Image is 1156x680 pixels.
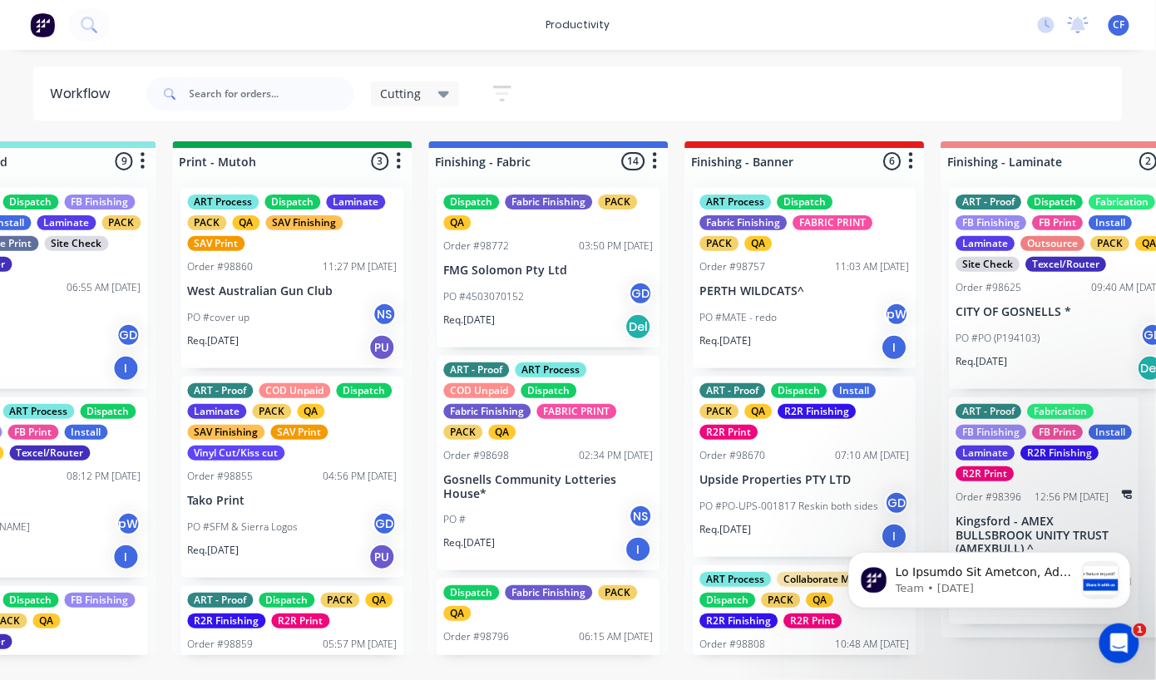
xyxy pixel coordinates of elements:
[699,404,739,419] div: PACK
[761,593,800,608] div: PACK
[443,362,509,377] div: ART - Proof
[443,629,509,644] div: Order #98796
[187,494,397,508] p: Tako Print
[437,356,660,571] div: ART - ProofART ProcessCOD UnpaidDispatchFabric FinishingFABRIC PRINTPACKQAOrder #9869802:34 PM [D...
[1020,236,1084,251] div: Outsource
[297,404,324,419] div: QA
[443,313,495,328] p: Req. [DATE]
[884,302,909,327] div: pW
[443,535,495,550] p: Req. [DATE]
[598,585,637,600] div: PACK
[101,215,141,230] div: PACK
[187,520,298,535] p: PO #SFM & Sierra Logos
[443,289,524,304] p: PO #4503070152
[64,195,135,209] div: FB Finishing
[271,613,329,628] div: R2R Print
[777,195,832,209] div: Dispatch
[956,257,1020,272] div: Site Check
[699,473,909,487] p: Upside Properties PTY LTD
[187,637,253,652] div: Order #98859
[744,236,772,251] div: QA
[187,425,264,440] div: SAV Finishing
[806,593,833,608] div: QA
[832,383,876,398] div: Install
[80,404,136,419] div: Dispatch
[437,188,660,347] div: DispatchFabric FinishingPACKQAOrder #9877203:50 PM [DATE]FMG Solomon Pty LtdPO #4503070152GDReq.[...
[2,593,58,608] div: Dispatch
[1027,195,1083,209] div: Dispatch
[783,613,842,628] div: R2R Print
[1025,257,1106,272] div: Texcel/Router
[1020,446,1099,461] div: R2R Finishing
[264,195,320,209] div: Dispatch
[777,572,890,587] div: Collaborate Message
[949,397,1139,624] div: ART - ProofFabricationFB FinishingFB PrintInstallLaminateR2R FinishingR2R PrintOrder #9839612:56 ...
[187,310,249,325] p: PO #cover up
[443,585,499,600] div: Dispatch
[259,383,330,398] div: COD Unpaid
[368,334,395,361] div: PU
[699,236,739,251] div: PACK
[1089,215,1132,230] div: Install
[488,425,516,440] div: QA
[956,490,1021,505] div: Order #98396
[699,310,777,325] p: PO #MATE - redo
[270,425,328,440] div: SAV Print
[187,195,259,209] div: ART Process
[368,544,395,570] div: PU
[187,236,245,251] div: SAV Print
[881,334,907,361] div: I
[64,425,107,440] div: Install
[515,362,586,377] div: ART Process
[835,637,909,652] div: 10:48 AM [DATE]
[956,331,1040,346] p: PO #PO (P194103)
[443,404,531,419] div: Fabric Finishing
[823,519,1156,635] iframe: Intercom notifications message
[956,515,1132,556] p: Kingsford - AMEX BULLSBROOK UNITY TRUST (AMEXBULL) ^
[187,593,253,608] div: ART - Proof
[326,195,385,209] div: Laminate
[187,259,253,274] div: Order #98860
[699,499,878,514] p: PO #PO-UPS-001817 Reskin both sides
[323,469,397,484] div: 04:56 PM [DATE]
[180,188,403,368] div: ART ProcessDispatchLaminatePACKQASAV FinishingSAV PrintOrder #9886011:27 PM [DATE]West Australian...
[323,259,397,274] div: 11:27 PM [DATE]
[381,85,422,102] span: Cutting
[778,404,856,419] div: R2R Finishing
[793,215,872,230] div: FABRIC PRINT
[699,522,751,537] p: Req. [DATE]
[7,425,58,440] div: FB Print
[536,404,616,419] div: FABRIC PRINT
[1090,236,1129,251] div: PACK
[259,593,314,608] div: Dispatch
[443,383,515,398] div: COD Unpaid
[187,469,253,484] div: Order #98855
[579,448,653,463] div: 02:34 PM [DATE]
[30,12,55,37] img: Factory
[50,84,118,104] div: Workflow
[744,404,772,419] div: QA
[625,313,651,340] div: Del
[693,377,916,557] div: ART - ProofDispatchInstallPACKQAR2R FinishingR2R PrintOrder #9867007:10 AM [DATE]Upside Propertie...
[505,195,592,209] div: Fabric Finishing
[372,511,397,536] div: GD
[2,195,58,209] div: Dispatch
[1114,17,1125,32] span: CF
[2,404,74,419] div: ART Process
[116,323,141,347] div: GD
[956,215,1026,230] div: FB Finishing
[956,280,1021,295] div: Order #98625
[699,637,765,652] div: Order #98808
[956,446,1015,461] div: Laminate
[699,195,771,209] div: ART Process
[443,512,466,527] p: PO #
[628,504,653,529] div: NS
[187,215,226,230] div: PACK
[323,637,397,652] div: 05:57 PM [DATE]
[1032,215,1083,230] div: FB Print
[579,239,653,254] div: 03:50 PM [DATE]
[956,195,1021,209] div: ART - Proof
[44,236,108,251] div: Site Check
